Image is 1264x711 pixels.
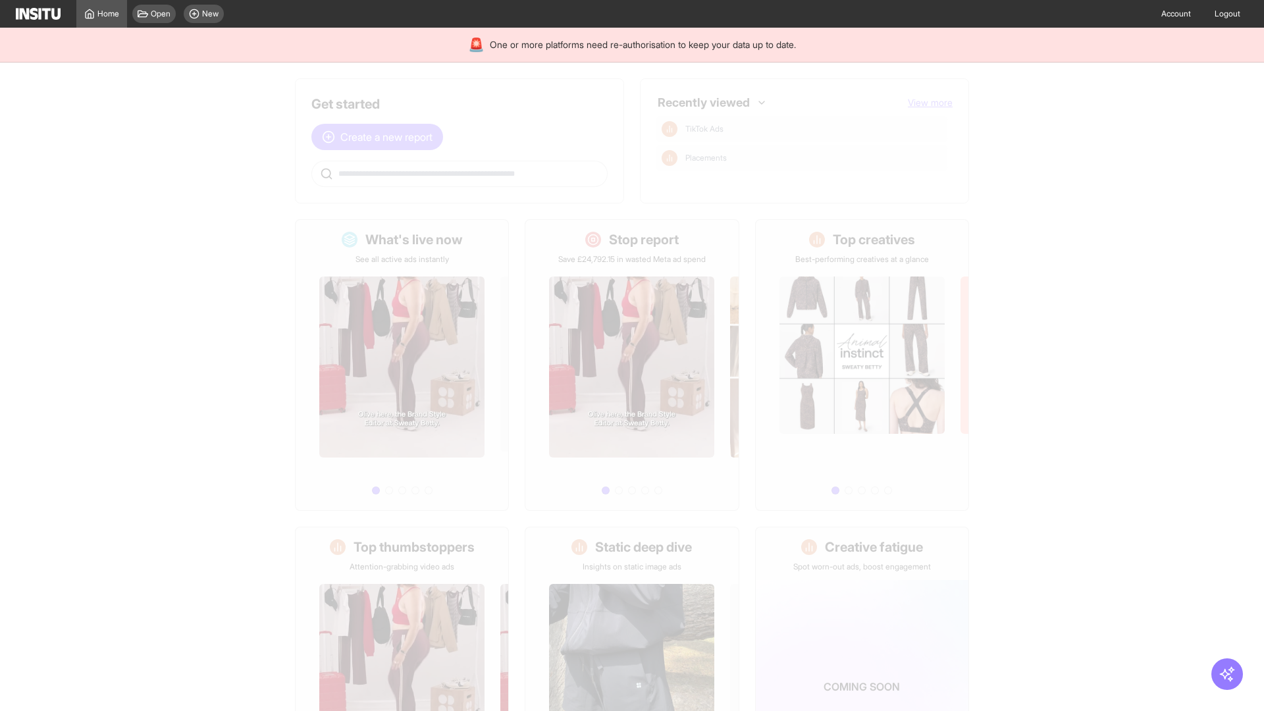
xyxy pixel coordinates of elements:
div: 🚨 [468,36,485,54]
span: New [202,9,219,19]
span: Home [97,9,119,19]
img: Logo [16,8,61,20]
span: One or more platforms need re-authorisation to keep your data up to date. [490,38,796,51]
span: Open [151,9,171,19]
